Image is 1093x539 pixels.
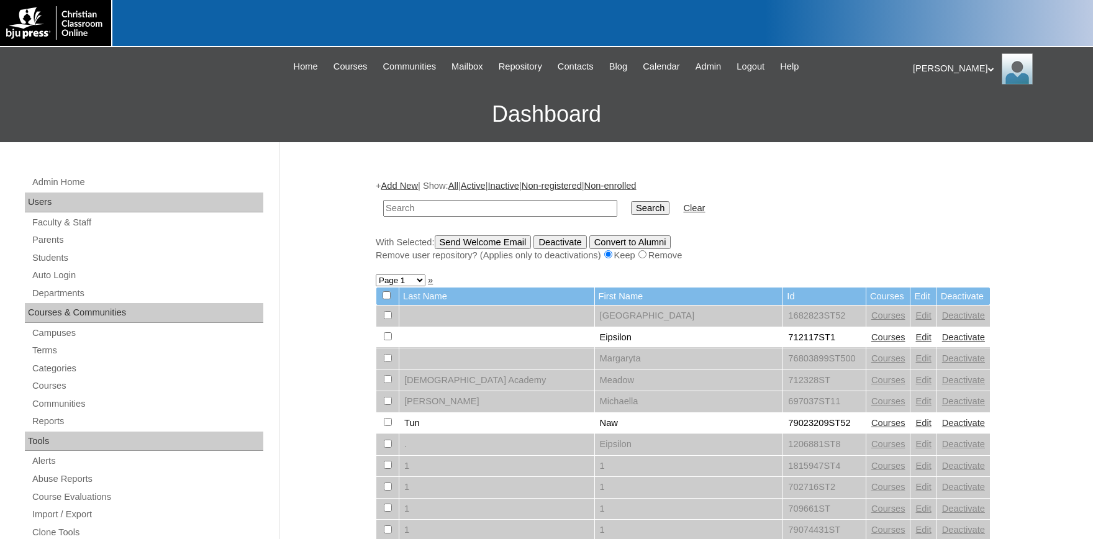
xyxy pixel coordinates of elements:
[603,60,633,74] a: Blog
[915,353,931,363] a: Edit
[915,310,931,320] a: Edit
[31,174,263,190] a: Admin Home
[333,60,368,74] span: Courses
[643,60,679,74] span: Calendar
[376,249,991,262] div: Remove user repository? (Applies only to deactivations) Keep Remove
[871,396,905,406] a: Courses
[942,353,985,363] a: Deactivate
[915,461,931,471] a: Edit
[774,60,805,74] a: Help
[522,181,582,191] a: Non-registered
[31,343,263,358] a: Terms
[492,60,548,74] a: Repository
[942,525,985,535] a: Deactivate
[25,432,263,451] div: Tools
[783,306,866,327] td: 1682823ST52
[327,60,374,74] a: Courses
[399,370,594,391] td: [DEMOGRAPHIC_DATA] Academy
[595,288,783,306] td: First Name
[730,60,771,74] a: Logout
[780,60,799,74] span: Help
[451,60,483,74] span: Mailbox
[445,60,489,74] a: Mailbox
[915,418,931,428] a: Edit
[558,60,594,74] span: Contacts
[683,203,705,213] a: Clear
[435,235,532,249] input: Send Welcome Email
[783,413,866,434] td: 79023209ST52
[499,60,542,74] span: Repository
[399,456,594,477] td: 1
[428,275,433,285] a: »
[1002,53,1033,84] img: Karen Lawton
[871,332,905,342] a: Courses
[595,499,783,520] td: 1
[399,477,594,498] td: 1
[913,53,1081,84] div: [PERSON_NAME]
[783,327,866,348] td: 712117ST1
[595,370,783,391] td: Meadow
[910,288,936,306] td: Edit
[783,288,866,306] td: Id
[383,200,617,217] input: Search
[783,499,866,520] td: 709661ST
[25,192,263,212] div: Users
[915,332,931,342] a: Edit
[31,507,263,522] a: Import / Export
[399,434,594,455] td: .
[942,375,985,385] a: Deactivate
[288,60,324,74] a: Home
[915,439,931,449] a: Edit
[595,413,783,434] td: Naw
[448,181,458,191] a: All
[488,181,520,191] a: Inactive
[871,310,905,320] a: Courses
[399,413,594,434] td: Tun
[31,325,263,341] a: Campuses
[31,232,263,248] a: Parents
[595,456,783,477] td: 1
[783,434,866,455] td: 1206881ST8
[942,396,985,406] a: Deactivate
[783,456,866,477] td: 1815947ST4
[31,378,263,394] a: Courses
[31,453,263,469] a: Alerts
[461,181,486,191] a: Active
[871,461,905,471] a: Courses
[31,250,263,266] a: Students
[871,375,905,385] a: Courses
[589,235,671,249] input: Convert to Alumni
[31,471,263,487] a: Abuse Reports
[376,179,991,261] div: + | Show: | | | |
[294,60,318,74] span: Home
[31,414,263,429] a: Reports
[637,60,686,74] a: Calendar
[31,286,263,301] a: Departments
[6,86,1087,142] h3: Dashboard
[631,201,669,215] input: Search
[399,288,594,306] td: Last Name
[783,477,866,498] td: 702716ST2
[376,60,442,74] a: Communities
[31,489,263,505] a: Course Evaluations
[696,60,722,74] span: Admin
[31,396,263,412] a: Communities
[783,348,866,369] td: 76803899ST500
[6,6,105,40] img: logo-white.png
[942,310,985,320] a: Deactivate
[595,434,783,455] td: Eipsilon
[942,418,985,428] a: Deactivate
[783,391,866,412] td: 697037ST11
[871,418,905,428] a: Courses
[609,60,627,74] span: Blog
[595,327,783,348] td: Eipsilon
[942,504,985,514] a: Deactivate
[915,375,931,385] a: Edit
[399,391,594,412] td: [PERSON_NAME]
[942,332,985,342] a: Deactivate
[783,370,866,391] td: 712328ST
[866,288,910,306] td: Courses
[915,504,931,514] a: Edit
[533,235,586,249] input: Deactivate
[915,525,931,535] a: Edit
